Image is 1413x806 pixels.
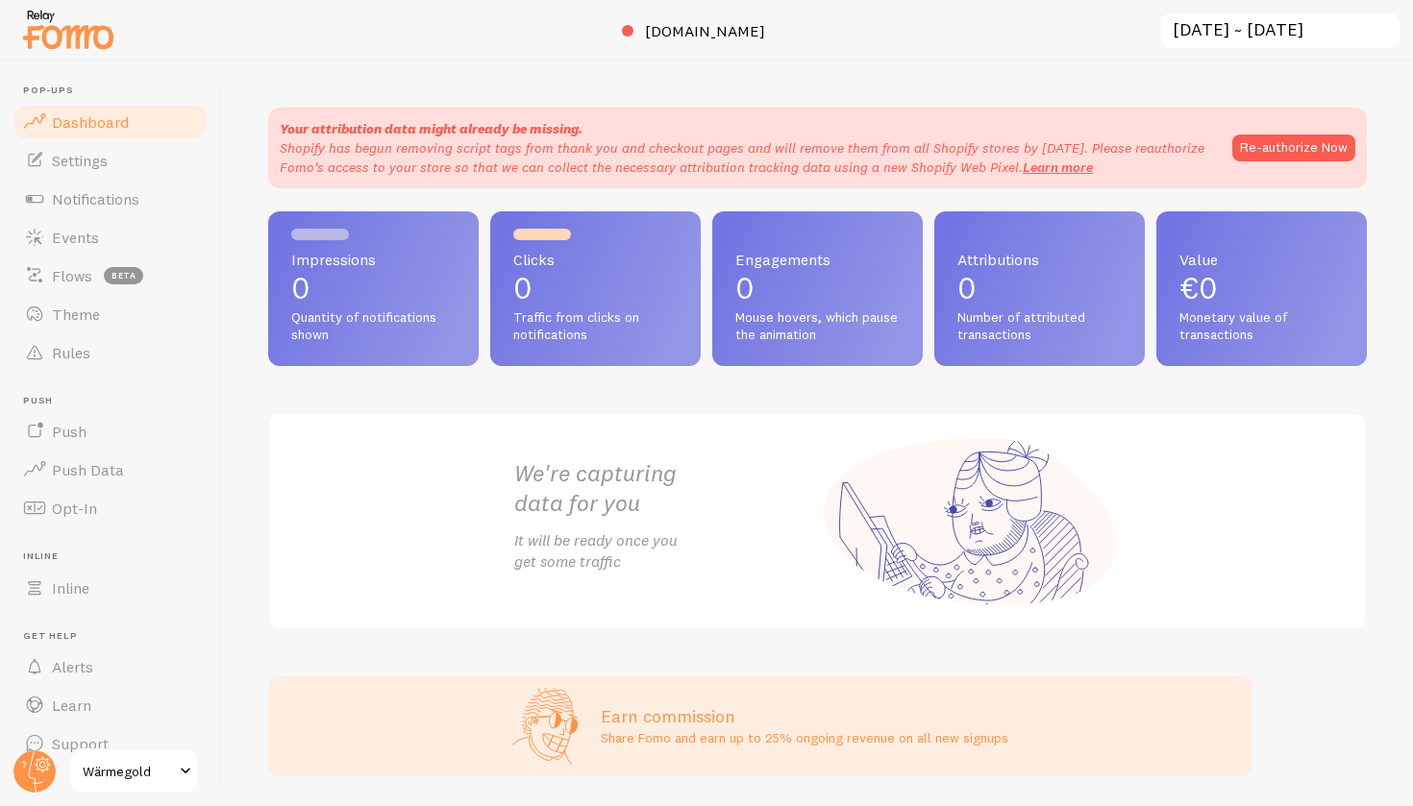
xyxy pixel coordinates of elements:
[601,728,1008,747] p: Share Fomo and earn up to 25% ongoing revenue on all new signups
[735,273,900,304] p: 0
[12,218,210,256] a: Events
[601,705,1008,727] h3: Earn commission
[12,141,210,180] a: Settings
[23,550,210,563] span: Inline
[1179,269,1218,306] span: €0
[52,657,93,676] span: Alerts
[280,138,1213,177] p: Shopify has begun removing script tags from thank you and checkout pages and will remove them fro...
[291,252,456,267] span: Impressions
[735,252,900,267] span: Engagements
[12,333,210,372] a: Rules
[957,252,1122,267] span: Attributions
[513,252,678,267] span: Clicks
[52,266,92,285] span: Flows
[514,529,818,574] p: It will be ready once you get some traffic
[52,112,129,132] span: Dashboard
[12,724,210,763] a: Support
[12,686,210,724] a: Learn
[104,267,143,284] span: beta
[12,256,210,295] a: Flows beta
[69,748,199,794] a: Wärmegold
[280,120,583,137] strong: Your attribution data might already be missing.
[23,85,210,97] span: Pop-ups
[12,412,210,451] a: Push
[52,499,97,518] span: Opt-In
[52,460,124,479] span: Push Data
[12,451,210,489] a: Push Data
[12,569,210,607] a: Inline
[1179,252,1344,267] span: Value
[20,5,116,54] img: fomo-relay-logo-orange.svg
[23,630,210,643] span: Get Help
[52,189,139,208] span: Notifications
[12,295,210,333] a: Theme
[1179,309,1344,343] span: Monetary value of transactions
[52,151,108,170] span: Settings
[291,309,456,343] span: Quantity of notifications shown
[12,180,210,218] a: Notifications
[1023,159,1093,176] a: Learn more
[513,273,678,304] p: 0
[291,273,456,304] p: 0
[1232,134,1355,161] button: Re-authorize Now
[12,489,210,527] a: Opt-In
[513,309,678,343] span: Traffic from clicks on notifications
[52,578,89,598] span: Inline
[12,647,210,686] a: Alerts
[735,309,900,343] span: Mouse hovers, which pause the animation
[52,305,100,324] span: Theme
[957,309,1122,343] span: Number of attributed transactions
[83,760,174,783] span: Wärmegold
[52,734,109,753] span: Support
[514,458,818,518] h2: We're capturing data for you
[52,422,87,441] span: Push
[12,103,210,141] a: Dashboard
[52,343,90,362] span: Rules
[23,395,210,407] span: Push
[52,696,91,715] span: Learn
[52,228,99,247] span: Events
[957,273,1122,304] p: 0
